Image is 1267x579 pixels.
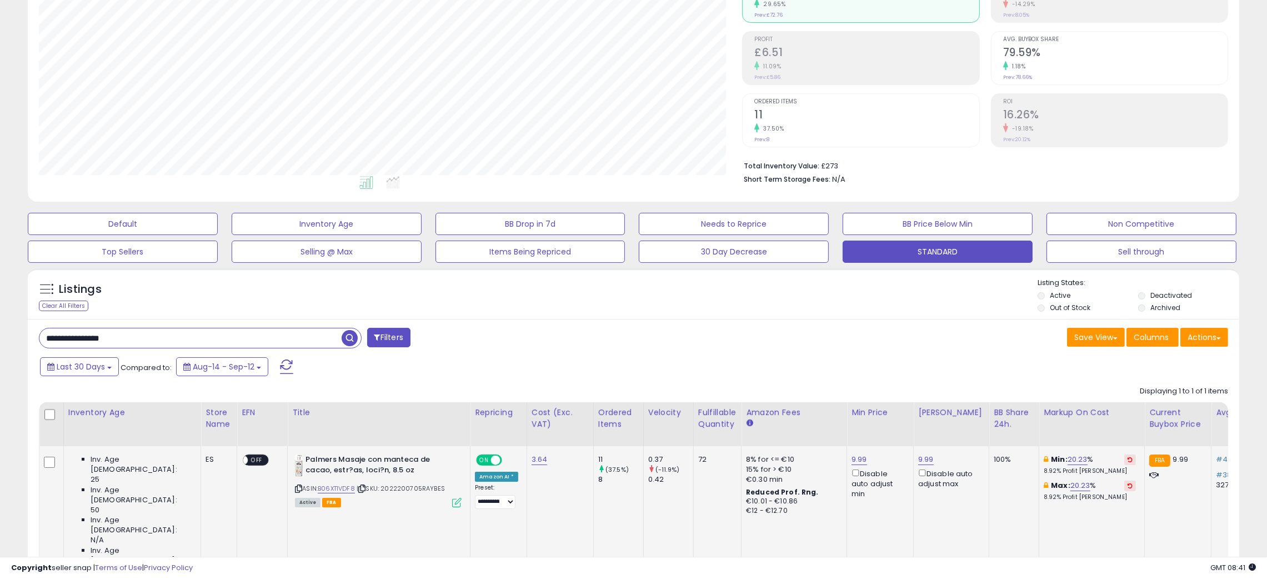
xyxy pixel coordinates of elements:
[648,455,693,465] div: 0.37
[655,465,679,474] small: (-11.9%)
[28,213,218,235] button: Default
[1070,480,1090,491] a: 20.23
[176,357,268,376] button: Aug-14 - Sep-12
[746,497,838,506] div: €10.01 - €10.86
[357,484,445,493] span: | SKU: 2022200705RAYBES
[746,487,819,497] b: Reduced Prof. Rng.
[832,174,845,184] span: N/A
[698,455,733,465] div: 72
[744,158,1220,172] li: £273
[435,213,625,235] button: BB Drop in 7d
[1173,454,1189,465] span: 9.99
[1150,291,1192,300] label: Deactivated
[475,407,522,418] div: Repricing
[639,241,829,263] button: 30 Day Decrease
[843,241,1033,263] button: STANDARD
[295,498,320,507] span: All listings currently available for purchase on Amazon
[306,455,440,478] b: Palmers Masaje con manteca de cacao, estr?as, loci?n, 8.5 oz
[1046,241,1236,263] button: Sell through
[598,475,643,485] div: 8
[746,475,838,485] div: €0.30 min
[1067,328,1125,347] button: Save View
[754,74,780,81] small: Prev: £5.86
[1068,454,1088,465] a: 20.23
[1216,470,1247,480] span: #38,090
[648,407,689,418] div: Velocity
[1149,407,1206,430] div: Current Buybox Price
[598,407,639,430] div: Ordered Items
[744,174,830,184] b: Short Term Storage Fees:
[295,455,303,477] img: 41A0QvOddxL._SL40_.jpg
[28,241,218,263] button: Top Sellers
[1038,278,1239,288] p: Listing States:
[1140,386,1228,397] div: Displaying 1 to 1 of 1 items
[1003,136,1030,143] small: Prev: 20.12%
[852,467,905,499] div: Disable auto adjust min
[91,475,99,485] span: 25
[68,407,196,418] div: Inventory Age
[475,484,518,508] div: Preset:
[918,467,980,489] div: Disable auto adjust max
[759,124,784,133] small: 37.50%
[57,361,105,372] span: Last 30 Days
[248,456,266,465] span: OFF
[1044,467,1136,475] p: 8.92% Profit [PERSON_NAME]
[91,485,192,505] span: Inv. Age [DEMOGRAPHIC_DATA]:
[95,562,142,573] a: Terms of Use
[1126,328,1179,347] button: Columns
[1050,303,1090,312] label: Out of Stock
[59,282,102,297] h5: Listings
[754,108,979,123] h2: 11
[1039,402,1145,446] th: The percentage added to the cost of goods (COGS) that forms the calculator for Min & Max prices.
[744,161,819,171] b: Total Inventory Value:
[91,515,192,535] span: Inv. Age [DEMOGRAPHIC_DATA]:
[746,455,838,465] div: 8% for <= €10
[532,407,589,430] div: Cost (Exc. VAT)
[1180,328,1228,347] button: Actions
[852,454,867,465] a: 9.99
[1044,407,1140,418] div: Markup on Cost
[1046,213,1236,235] button: Non Competitive
[1051,454,1068,465] b: Min:
[639,213,829,235] button: Needs to Reprice
[500,456,518,465] span: OFF
[746,465,838,475] div: 15% for > €10
[1050,291,1070,300] label: Active
[1044,493,1136,501] p: 8.92% Profit [PERSON_NAME]
[1008,124,1034,133] small: -19.18%
[40,357,119,376] button: Last 30 Days
[598,455,643,465] div: 11
[1044,481,1136,501] div: %
[1008,62,1026,71] small: 1.18%
[746,418,753,428] small: Amazon Fees.
[532,454,548,465] a: 3.64
[1216,454,1237,465] span: #429
[206,455,228,465] div: ES
[295,455,462,506] div: ASIN:
[91,455,192,475] span: Inv. Age [DEMOGRAPHIC_DATA]:
[843,213,1033,235] button: BB Price Below Min
[1003,46,1228,61] h2: 79.59%
[242,407,283,418] div: EFN
[91,546,192,566] span: Inv. Age [DEMOGRAPHIC_DATA]-180:
[91,505,99,515] span: 50
[11,563,193,573] div: seller snap | |
[605,465,629,474] small: (37.5%)
[754,37,979,43] span: Profit
[746,506,838,516] div: €12 - €12.70
[193,361,254,372] span: Aug-14 - Sep-12
[11,562,52,573] strong: Copyright
[1051,480,1070,491] b: Max:
[648,475,693,485] div: 0.42
[39,301,88,311] div: Clear All Filters
[144,562,193,573] a: Privacy Policy
[367,328,410,347] button: Filters
[1003,12,1029,18] small: Prev: 8.05%
[698,407,737,430] div: Fulfillable Quantity
[1003,37,1228,43] span: Avg. Buybox Share
[994,407,1034,430] div: BB Share 24h.
[1003,99,1228,105] span: ROI
[318,484,355,493] a: B06XT1VDF8
[754,46,979,61] h2: £6.51
[1210,562,1256,573] span: 2025-10-13 08:41 GMT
